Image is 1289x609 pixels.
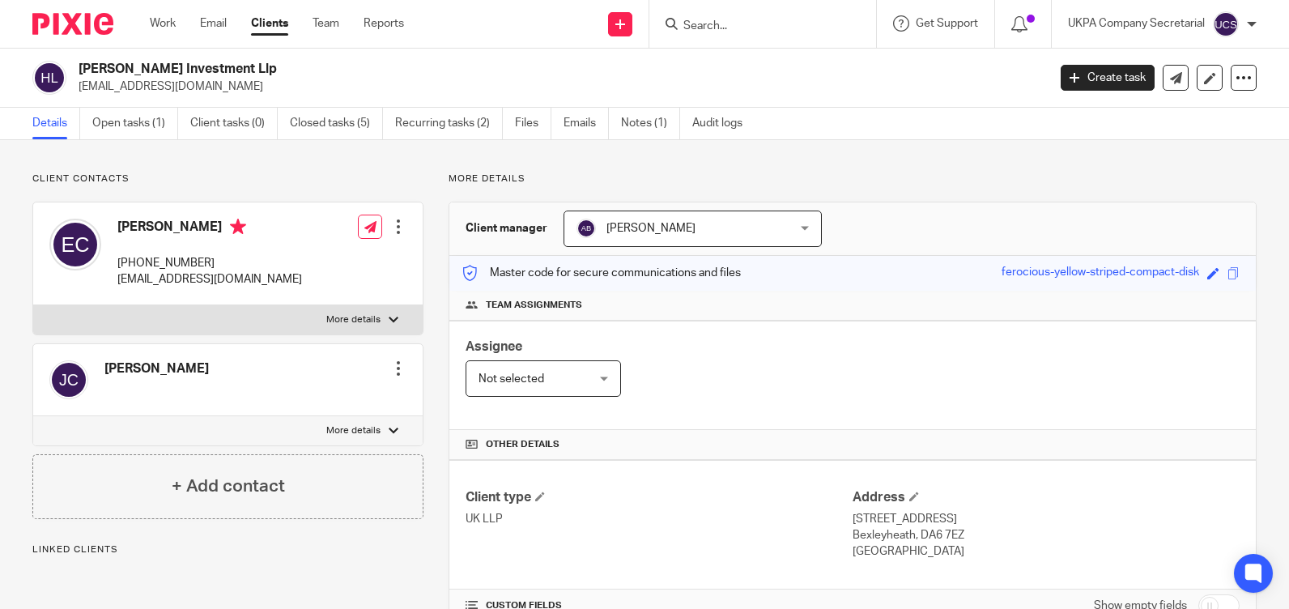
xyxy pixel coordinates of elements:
a: Create task [1061,65,1155,91]
a: Closed tasks (5) [290,108,383,139]
p: [STREET_ADDRESS] [853,511,1240,527]
p: UK LLP [466,511,853,527]
a: Reports [364,15,404,32]
span: [PERSON_NAME] [606,223,696,234]
p: More details [449,172,1257,185]
img: Pixie [32,13,113,35]
p: Client contacts [32,172,423,185]
a: Details [32,108,80,139]
img: svg%3E [576,219,596,238]
p: UKPA Company Secretarial [1068,15,1205,32]
h4: [PERSON_NAME] [117,219,302,239]
span: Get Support [916,18,978,29]
h2: [PERSON_NAME] Investment Llp [79,61,844,78]
span: Assignee [466,340,522,353]
p: More details [326,424,381,437]
h4: + Add contact [172,474,285,499]
a: Recurring tasks (2) [395,108,503,139]
a: Files [515,108,551,139]
span: Not selected [479,373,544,385]
p: Bexleyheath, DA6 7EZ [853,527,1240,543]
a: Audit logs [692,108,755,139]
p: [EMAIL_ADDRESS][DOMAIN_NAME] [79,79,1036,95]
h4: [PERSON_NAME] [104,360,209,377]
p: [GEOGRAPHIC_DATA] [853,543,1240,560]
h4: Address [853,489,1240,506]
a: Client tasks (0) [190,108,278,139]
div: ferocious-yellow-striped-compact-disk [1002,264,1199,283]
h4: Client type [466,489,853,506]
span: Team assignments [486,299,582,312]
span: Other details [486,438,559,451]
p: [PHONE_NUMBER] [117,255,302,271]
img: svg%3E [1213,11,1239,37]
a: Email [200,15,227,32]
a: Work [150,15,176,32]
a: Open tasks (1) [92,108,178,139]
img: svg%3E [49,219,101,270]
a: Notes (1) [621,108,680,139]
input: Search [682,19,827,34]
a: Clients [251,15,288,32]
h3: Client manager [466,220,547,236]
p: More details [326,313,381,326]
i: Primary [230,219,246,235]
img: svg%3E [32,61,66,95]
p: [EMAIL_ADDRESS][DOMAIN_NAME] [117,271,302,287]
p: Linked clients [32,543,423,556]
a: Team [313,15,339,32]
img: svg%3E [49,360,88,399]
a: Emails [564,108,609,139]
p: Master code for secure communications and files [462,265,741,281]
